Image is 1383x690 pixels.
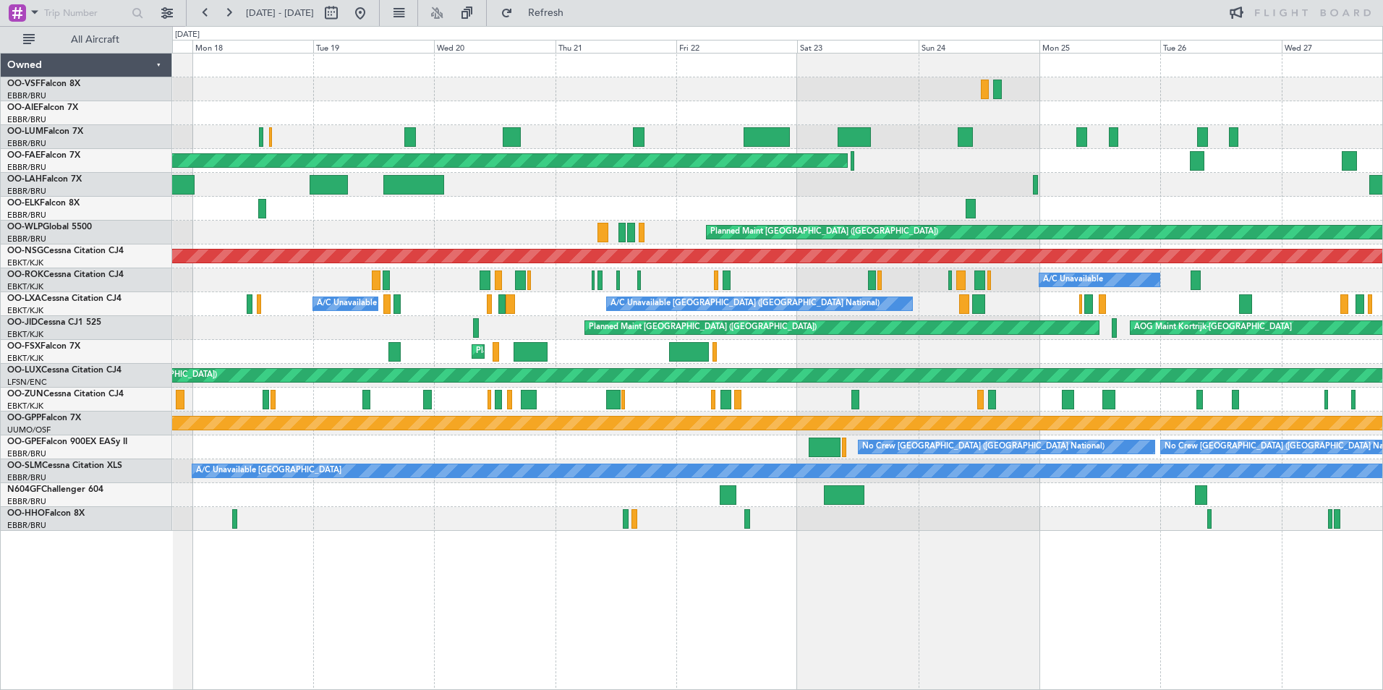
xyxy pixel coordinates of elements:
[7,257,43,268] a: EBKT/KJK
[7,127,43,136] span: OO-LUM
[7,342,41,351] span: OO-FSX
[7,448,46,459] a: EBBR/BRU
[516,8,576,18] span: Refresh
[7,401,43,412] a: EBKT/KJK
[7,247,43,255] span: OO-NSG
[7,103,38,112] span: OO-AIE
[1043,269,1103,291] div: A/C Unavailable
[494,1,581,25] button: Refresh
[7,234,46,244] a: EBBR/BRU
[7,247,124,255] a: OO-NSGCessna Citation CJ4
[797,40,918,53] div: Sat 23
[7,90,46,101] a: EBBR/BRU
[434,40,555,53] div: Wed 20
[7,151,41,160] span: OO-FAE
[7,366,122,375] a: OO-LUXCessna Citation CJ4
[7,425,51,435] a: UUMO/OSF
[7,151,80,160] a: OO-FAEFalcon 7X
[7,509,45,518] span: OO-HHO
[710,221,938,243] div: Planned Maint [GEOGRAPHIC_DATA] ([GEOGRAPHIC_DATA])
[313,40,434,53] div: Tue 19
[7,366,41,375] span: OO-LUX
[7,318,38,327] span: OO-JID
[7,210,46,221] a: EBBR/BRU
[7,271,43,279] span: OO-ROK
[7,485,103,494] a: N604GFChallenger 604
[7,80,80,88] a: OO-VSFFalcon 8X
[7,329,43,340] a: EBKT/KJK
[7,223,92,231] a: OO-WLPGlobal 5500
[7,175,42,184] span: OO-LAH
[7,318,101,327] a: OO-JIDCessna CJ1 525
[196,460,341,482] div: A/C Unavailable [GEOGRAPHIC_DATA]
[556,40,676,53] div: Thu 21
[610,293,880,315] div: A/C Unavailable [GEOGRAPHIC_DATA] ([GEOGRAPHIC_DATA] National)
[1039,40,1160,53] div: Mon 25
[1160,40,1281,53] div: Tue 26
[7,103,78,112] a: OO-AIEFalcon 7X
[7,438,127,446] a: OO-GPEFalcon 900EX EASy II
[7,162,46,173] a: EBBR/BRU
[7,472,46,483] a: EBBR/BRU
[7,520,46,531] a: EBBR/BRU
[7,114,46,125] a: EBBR/BRU
[192,40,313,53] div: Mon 18
[7,485,41,494] span: N604GF
[7,509,85,518] a: OO-HHOFalcon 8X
[7,223,43,231] span: OO-WLP
[919,40,1039,53] div: Sun 24
[7,175,82,184] a: OO-LAHFalcon 7X
[7,294,122,303] a: OO-LXACessna Citation CJ4
[1134,317,1292,338] div: AOG Maint Kortrijk-[GEOGRAPHIC_DATA]
[7,138,46,149] a: EBBR/BRU
[862,436,1105,458] div: No Crew [GEOGRAPHIC_DATA] ([GEOGRAPHIC_DATA] National)
[676,40,797,53] div: Fri 22
[7,199,80,208] a: OO-ELKFalcon 8X
[7,127,83,136] a: OO-LUMFalcon 7X
[7,496,46,507] a: EBBR/BRU
[7,377,47,388] a: LFSN/ENC
[7,305,43,316] a: EBKT/KJK
[589,317,817,338] div: Planned Maint [GEOGRAPHIC_DATA] ([GEOGRAPHIC_DATA])
[476,341,644,362] div: Planned Maint Kortrijk-[GEOGRAPHIC_DATA]
[7,199,40,208] span: OO-ELK
[175,29,200,41] div: [DATE]
[7,342,80,351] a: OO-FSXFalcon 7X
[7,186,46,197] a: EBBR/BRU
[7,353,43,364] a: EBKT/KJK
[7,271,124,279] a: OO-ROKCessna Citation CJ4
[7,294,41,303] span: OO-LXA
[7,390,43,399] span: OO-ZUN
[7,461,42,470] span: OO-SLM
[7,438,41,446] span: OO-GPE
[7,390,124,399] a: OO-ZUNCessna Citation CJ4
[44,2,127,24] input: Trip Number
[7,80,41,88] span: OO-VSF
[7,461,122,470] a: OO-SLMCessna Citation XLS
[246,7,314,20] span: [DATE] - [DATE]
[7,281,43,292] a: EBKT/KJK
[317,293,586,315] div: A/C Unavailable [GEOGRAPHIC_DATA] ([GEOGRAPHIC_DATA] National)
[38,35,153,45] span: All Aircraft
[16,28,157,51] button: All Aircraft
[7,414,41,422] span: OO-GPP
[7,414,81,422] a: OO-GPPFalcon 7X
